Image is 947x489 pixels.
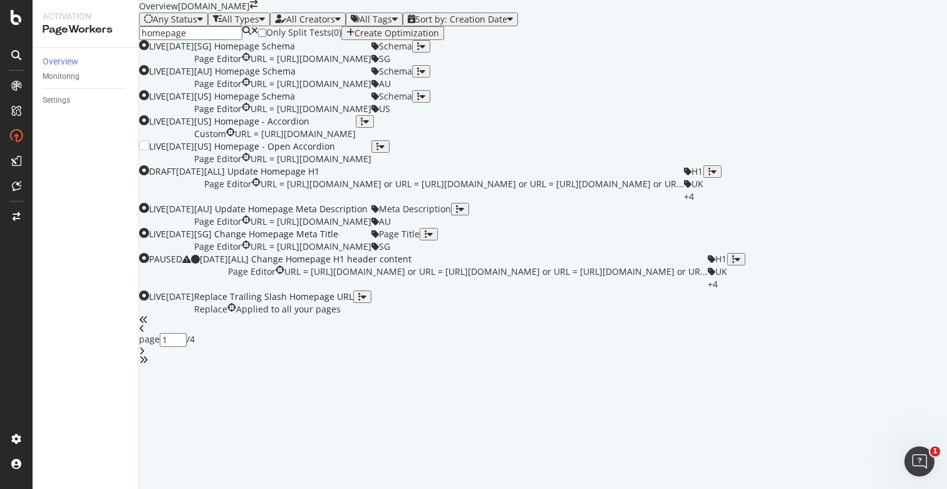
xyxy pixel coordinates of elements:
div: Replace Trailing Slash Homepage URL [194,291,353,303]
div: [AU] Homepage Schema [194,65,371,78]
span: Page Editor [194,53,242,64]
a: Settings [43,94,130,107]
div: [DATE] [166,115,194,128]
button: Create Optimization [341,26,444,40]
div: neutral label [371,215,451,228]
a: Overview [43,55,130,68]
div: + 4 [684,190,694,203]
div: neutral label [194,153,242,165]
div: LIVE [149,65,166,78]
div: URL = [URL][DOMAIN_NAME] [251,53,371,65]
div: angles-left [139,316,947,324]
div: Overview [43,55,78,68]
span: ... [700,265,708,277]
div: [US] Homepage - Accordion [194,115,356,128]
div: neutral label [194,103,242,115]
span: H1 [715,253,727,265]
span: UK [715,265,727,277]
div: neutral label [204,178,252,190]
div: neutral label [194,128,226,140]
div: neutral label [371,240,420,253]
div: [DATE] [176,165,204,178]
div: URL = [URL][DOMAIN_NAME] [251,78,371,90]
div: Monitoring [43,70,80,83]
div: [SG] Change Homepage Meta Title [194,228,371,240]
div: LIVE [149,90,166,103]
span: Custom [194,128,226,140]
div: neutral label [194,303,227,316]
span: Schema [379,90,412,102]
span: H1 [691,165,703,177]
div: neutral label [708,265,727,278]
div: neutral label [708,253,727,265]
div: neutral label [371,228,420,240]
button: All Tags [346,13,403,26]
div: neutral label [194,78,242,90]
span: Page Editor [194,240,242,252]
div: ( 0 ) [331,26,341,40]
div: [DATE] [166,90,194,103]
span: AU [379,78,391,90]
div: LIVE [149,140,166,153]
div: URL = [URL][DOMAIN_NAME] [251,103,371,115]
span: ... [676,178,684,190]
div: neutral label [684,165,703,178]
div: Only Split Tests [266,26,331,40]
div: [DATE] [166,291,194,303]
div: [US] Homepage Schema [194,90,371,103]
span: US [379,103,390,115]
div: [ALL] Change Homepage H1 header content [228,253,708,265]
div: URL = [URL][DOMAIN_NAME] or URL = [URL][DOMAIN_NAME] or URL = [URL][DOMAIN_NAME] or UR [284,265,708,278]
div: LIVE [149,115,166,128]
div: URL = [URL][DOMAIN_NAME] [251,215,371,228]
button: Sort by: Creation Date [403,13,518,26]
div: page / 4 [139,333,947,347]
div: neutral label [371,90,412,103]
div: [DATE] [166,40,194,53]
div: neutral label [684,178,703,190]
div: URL = [URL][DOMAIN_NAME] or URL = [URL][DOMAIN_NAME] or URL = [URL][DOMAIN_NAME] or UR [261,178,684,190]
span: Schema [379,65,412,77]
div: [DATE] [166,140,194,153]
div: Settings [43,94,70,107]
span: Page Editor [194,78,242,90]
div: [DATE] [200,253,228,265]
div: [DATE] [166,203,194,215]
div: DRAFT [149,165,176,178]
div: All Types [222,14,259,24]
div: neutral label [371,78,412,90]
div: neutral label [194,215,242,228]
div: Applied to all your pages [236,303,341,316]
div: URL = [URL][DOMAIN_NAME] [251,240,371,253]
div: Create Optimization [354,28,439,38]
div: neutral label [194,53,242,65]
span: Meta Description [379,203,451,215]
div: All Tags [360,14,392,24]
div: angle-left [139,324,947,333]
span: SG [379,240,390,252]
div: neutral label [371,40,412,53]
div: + 4 [708,278,718,291]
button: All Types [208,13,270,26]
div: [AU] Update Homepage Meta Description [194,203,371,215]
div: Sort by: Creation Date [415,14,507,24]
span: AU [379,215,391,227]
div: [DATE] [166,228,194,240]
div: [ALL] Update Homepage H1 [204,165,684,178]
div: Any Status [153,14,197,24]
div: neutral label [371,203,451,215]
div: neutral label [371,65,412,78]
span: Page Editor [194,103,242,115]
span: SG [379,53,390,64]
div: LIVE [149,203,166,215]
div: LIVE [149,291,166,303]
div: PAUSED [149,253,182,265]
div: URL = [URL][DOMAIN_NAME] [235,128,356,140]
a: Monitoring [43,70,130,83]
span: Page Editor [204,178,252,190]
iframe: Intercom live chat [904,446,934,476]
div: [DATE] [166,65,194,78]
div: neutral label [371,53,412,65]
span: Page Title [379,228,420,240]
div: LIVE [149,228,166,240]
